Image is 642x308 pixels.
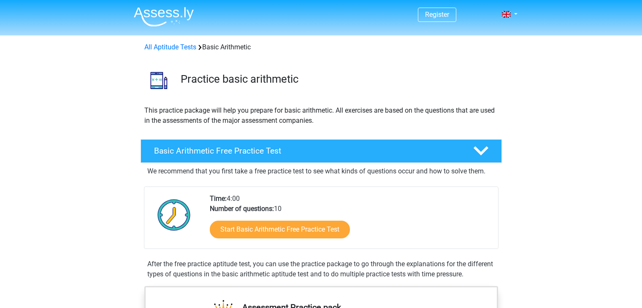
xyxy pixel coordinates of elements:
div: After the free practice aptitude test, you can use the practice package to go through the explana... [144,259,498,279]
img: Assessly [134,7,194,27]
img: basic arithmetic [141,62,177,98]
a: Basic Arithmetic Free Practice Test [137,139,505,163]
div: Basic Arithmetic [141,42,501,52]
div: 4:00 10 [203,194,498,249]
a: All Aptitude Tests [144,43,196,51]
a: Start Basic Arithmetic Free Practice Test [210,221,350,238]
b: Number of questions: [210,205,274,213]
h4: Basic Arithmetic Free Practice Test [154,146,460,156]
p: We recommend that you first take a free practice test to see what kinds of questions occur and ho... [147,166,495,176]
h3: Practice basic arithmetic [181,73,495,86]
a: Register [425,11,449,19]
img: Clock [153,194,195,236]
p: This practice package will help you prepare for basic arithmetic. All exercises are based on the ... [144,105,498,126]
b: Time: [210,195,227,203]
